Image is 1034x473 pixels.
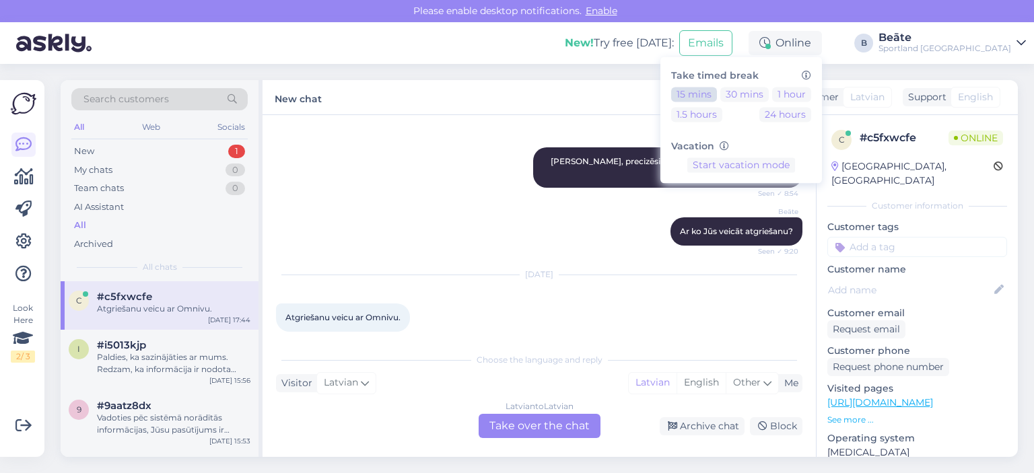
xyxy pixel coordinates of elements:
[582,5,621,17] span: Enable
[772,87,811,102] button: 1 hour
[827,237,1007,257] input: Add a tag
[750,417,802,435] div: Block
[827,431,1007,445] p: Operating system
[878,43,1011,54] div: Sportland [GEOGRAPHIC_DATA]
[671,87,717,102] button: 15 mins
[276,354,802,366] div: Choose the language and reply
[827,396,933,408] a: [URL][DOMAIN_NAME]
[76,295,82,305] span: c
[285,312,401,322] span: Atgriešanu veicu ar Omnivu.
[827,220,1007,234] p: Customer tags
[324,375,358,390] span: Latvian
[827,445,1007,460] p: [MEDICAL_DATA]
[209,375,250,386] div: [DATE] 15:56
[97,412,250,436] div: Vadoties pēc sistēmā norādītās informācijas, Jūsu pasūtījums ir nosūtīts un, pašreiz, tas atrodas...
[209,436,250,446] div: [DATE] 15:53
[671,70,811,81] h6: Take timed break
[827,200,1007,212] div: Customer information
[733,376,761,388] span: Other
[671,107,722,122] button: 1.5 hours
[671,141,811,152] h6: Vacation
[839,135,845,145] span: c
[83,92,169,106] span: Search customers
[759,107,811,122] button: 24 hours
[226,182,245,195] div: 0
[208,315,250,325] div: [DATE] 17:44
[74,238,113,251] div: Archived
[878,32,1026,54] a: BeāteSportland [GEOGRAPHIC_DATA]
[831,159,994,188] div: [GEOGRAPHIC_DATA], [GEOGRAPHIC_DATA]
[680,226,793,236] span: Ar ko Jūs veicāt atgriešanu?
[276,268,802,281] div: [DATE]
[860,130,949,146] div: # c5fxwcfe
[479,414,600,438] div: Take over the chat
[74,219,86,232] div: All
[74,163,112,177] div: My chats
[11,351,35,363] div: 2 / 3
[827,262,1007,277] p: Customer name
[77,404,81,414] span: 9
[958,90,993,104] span: English
[748,188,798,198] span: Seen ✓ 8:54
[679,30,732,56] button: Emails
[565,36,594,49] b: New!
[629,373,677,393] div: Latvian
[779,376,798,390] div: Me
[827,344,1007,358] p: Customer phone
[11,91,36,116] img: Askly Logo
[827,414,1007,426] p: See more ...
[506,400,574,412] div: Latvian to Latvian
[827,320,905,338] div: Request email
[77,344,80,354] span: i
[850,90,885,104] span: Latvian
[226,163,245,177] div: 0
[276,376,312,390] div: Visitor
[878,32,1011,43] div: Beāte
[749,31,822,55] div: Online
[71,118,87,136] div: All
[748,246,798,256] span: Seen ✓ 9:20
[687,157,795,172] button: Start vacation mode
[11,302,35,363] div: Look Here
[228,145,245,158] div: 1
[275,88,322,106] label: New chat
[74,145,94,158] div: New
[677,373,726,393] div: English
[949,131,1003,145] span: Online
[827,381,1007,396] p: Visited pages
[74,201,124,214] div: AI Assistant
[97,303,250,315] div: Atgriešanu veicu ar Omnivu.
[215,118,248,136] div: Socials
[97,291,152,303] span: #c5fxwcfe
[74,182,124,195] div: Team chats
[720,87,769,102] button: 30 mins
[828,283,992,297] input: Add name
[827,358,949,376] div: Request phone number
[827,306,1007,320] p: Customer email
[97,400,151,412] span: #9aatz8dx
[97,339,146,351] span: #i5013kjp
[143,261,177,273] span: All chats
[903,90,946,104] div: Support
[139,118,163,136] div: Web
[748,207,798,217] span: Beāte
[854,34,873,52] div: B
[551,156,795,178] span: [PERSON_NAME], precizēsim informaciju un sazināsimies ar [DEMOGRAPHIC_DATA].
[660,417,745,435] div: Archive chat
[280,332,331,342] span: 17:44
[97,351,250,375] div: Paldies, ka sazinājāties ar mums. Redzam, ka informācija ir nodota veikalam, bet, ja prece, vēl j...
[565,35,674,51] div: Try free [DATE]:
